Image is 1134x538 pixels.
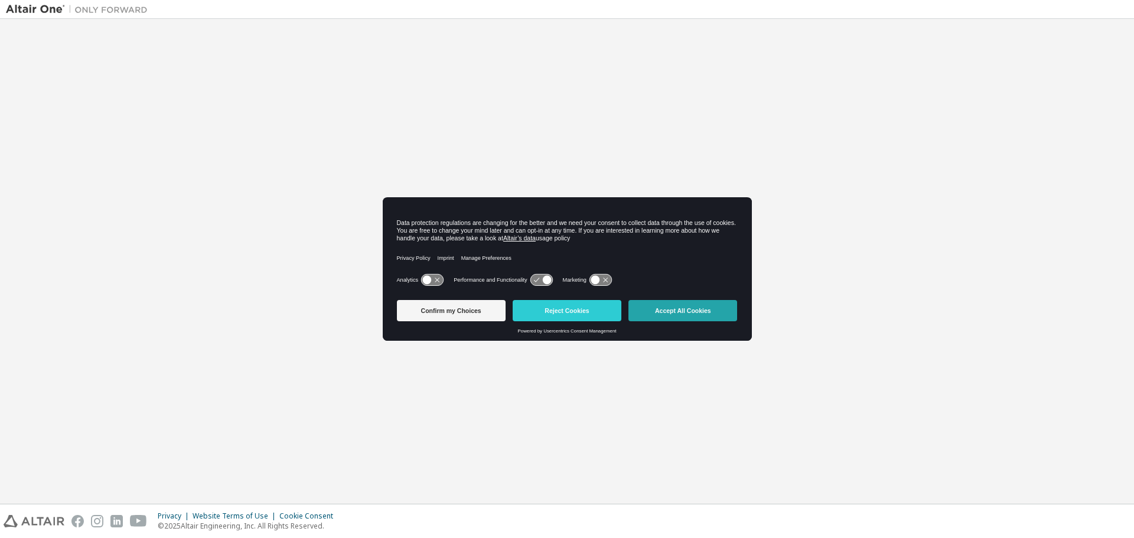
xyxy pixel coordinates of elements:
img: linkedin.svg [110,515,123,527]
div: Privacy [158,511,193,521]
img: altair_logo.svg [4,515,64,527]
div: Website Terms of Use [193,511,279,521]
img: youtube.svg [130,515,147,527]
p: © 2025 Altair Engineering, Inc. All Rights Reserved. [158,521,340,531]
div: Cookie Consent [279,511,340,521]
img: Altair One [6,4,154,15]
img: instagram.svg [91,515,103,527]
img: facebook.svg [71,515,84,527]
